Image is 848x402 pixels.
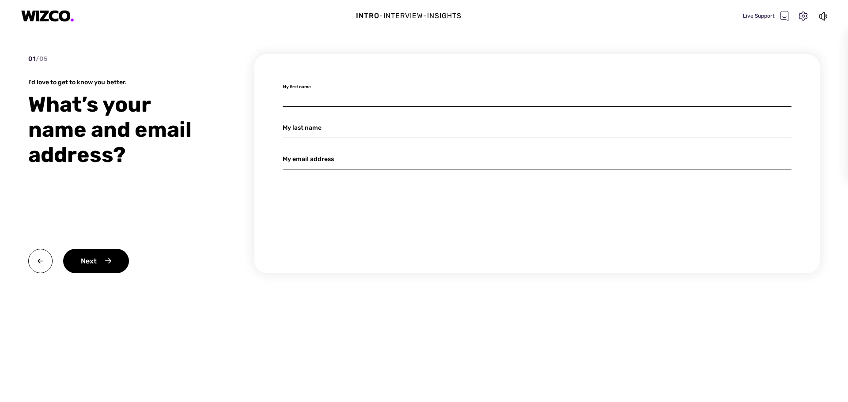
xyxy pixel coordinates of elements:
[28,249,53,273] img: back
[28,54,48,64] div: 01
[379,11,383,21] div: -
[743,11,789,21] div: Live Support
[28,92,214,167] div: What’s your name and email address?
[36,55,48,63] span: / 05
[427,11,462,21] div: Insights
[356,11,379,21] div: Intro
[423,11,427,21] div: -
[28,78,214,86] div: I'd love to get to know you better.
[383,11,423,21] div: Interview
[21,10,74,22] img: logo
[63,249,129,273] div: Next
